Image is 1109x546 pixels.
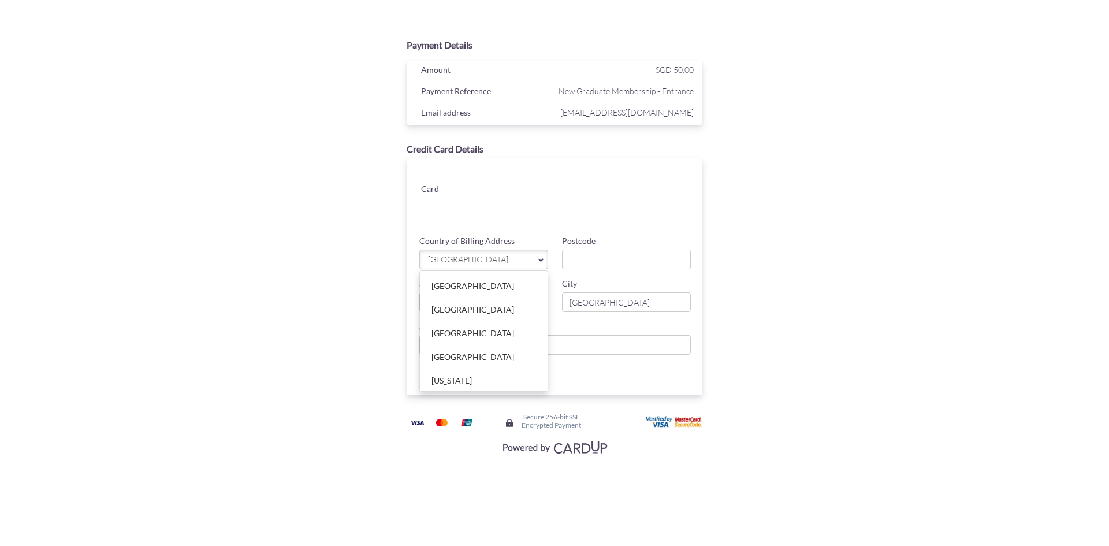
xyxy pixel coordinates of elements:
div: Credit Card Details [407,143,702,156]
a: [GEOGRAPHIC_DATA] [420,346,548,369]
div: Amount [412,62,557,80]
h6: Secure 256-bit SSL Encrypted Payment [522,413,581,428]
span: New Graduate Membership - Entrance [557,84,694,98]
img: Mastercard [430,415,453,430]
div: Email address [412,105,557,122]
a: [GEOGRAPHIC_DATA] [420,274,548,298]
img: Secure lock [505,418,514,428]
div: Card [412,181,485,199]
iframe: Secure card expiration date input frame [494,195,592,216]
a: [US_STATE] [420,369,548,392]
label: Country of Billing Address [419,235,515,247]
div: Payment Details [407,39,702,52]
img: Visa, Mastercard [497,436,612,458]
span: SGD 50.00 [656,65,694,75]
label: City [562,278,577,289]
a: [GEOGRAPHIC_DATA] [420,322,548,345]
div: Payment Reference [412,84,557,101]
a: [GEOGRAPHIC_DATA] [420,298,548,321]
img: Visa [405,415,429,430]
img: Union Pay [455,415,478,430]
img: User card [646,416,704,429]
label: Postcode [562,235,596,247]
iframe: Secure card number input frame [494,170,692,191]
span: [EMAIL_ADDRESS][DOMAIN_NAME] [557,105,694,120]
iframe: Secure card security code input frame [593,195,691,216]
a: [GEOGRAPHIC_DATA] [419,250,548,269]
span: [GEOGRAPHIC_DATA] [427,254,529,266]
